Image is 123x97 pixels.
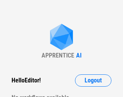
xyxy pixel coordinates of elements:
[46,24,77,52] img: Apprentice AI
[42,52,74,59] div: APPRENTICE
[76,52,81,59] div: AI
[75,74,111,87] button: Logout
[12,74,41,87] div: Hello Editor !
[85,77,102,84] span: Logout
